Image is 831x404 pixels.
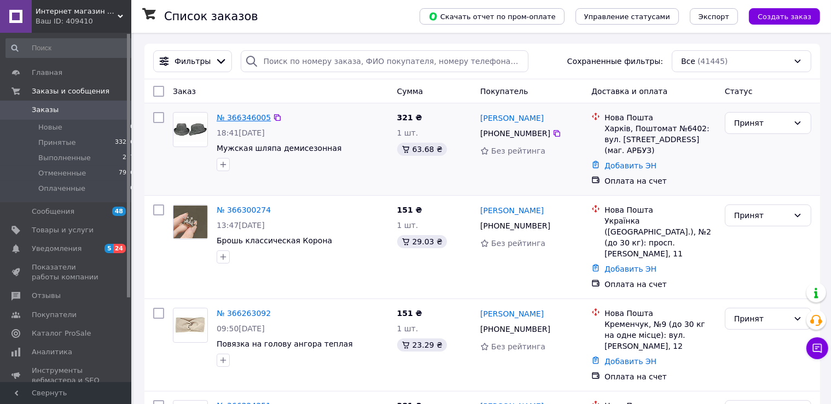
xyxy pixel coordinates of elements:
span: 1 шт. [397,324,419,333]
div: Кременчук, №9 (до 30 кг на одне місце): вул. [PERSON_NAME], 12 [605,319,716,352]
a: Добавить ЭН [605,265,656,273]
span: Покупатель [480,87,528,96]
div: Українка ([GEOGRAPHIC_DATA].), №2 (до 30 кг): просп. [PERSON_NAME], 11 [605,215,716,259]
span: Все [681,56,695,67]
span: 48 [112,207,126,216]
a: [PERSON_NAME] [480,308,544,319]
span: 151 ₴ [397,309,422,318]
div: 63.68 ₴ [397,143,447,156]
span: Новые [38,122,62,132]
div: 29.03 ₴ [397,235,447,248]
span: Скачать отчет по пром-оплате [428,11,556,21]
div: Принят [734,117,789,129]
div: Нова Пошта [605,308,716,319]
span: Принятые [38,138,76,148]
a: Мужская шляпа демисезонная [217,144,342,153]
span: Доставка и оплата [591,87,667,96]
a: Фото товару [173,112,208,147]
span: Показатели работы компании [32,262,101,282]
button: Чат с покупателем [806,337,828,359]
a: Повязка на голову ангора теплая [217,339,353,348]
span: Отмененные [38,168,86,178]
img: Фото товару [173,206,207,238]
span: Сумма [397,87,423,96]
button: Скачать отчет по пром-оплате [420,8,565,25]
div: [PHONE_NUMBER] [478,321,553,337]
span: Без рейтинга [491,147,545,155]
div: Оплата на счет [605,279,716,290]
span: Оплаченные [38,184,85,194]
a: № 366346005 [217,113,271,122]
span: Инструменты вебмастера и SEO [32,366,101,385]
a: Брошь классическая Корона [217,236,332,245]
span: 5 [104,244,113,253]
a: Фото товару [173,308,208,343]
a: № 366300274 [217,206,271,214]
button: Экспорт [690,8,738,25]
span: Сообщения [32,207,74,216]
a: Добавить ЭН [605,357,656,366]
span: 33226 [115,138,134,148]
a: № 366263092 [217,309,271,318]
span: Создать заказ [758,13,811,21]
span: (41445) [698,57,728,66]
a: Создать заказ [738,11,820,20]
span: 151 ₴ [397,206,422,214]
div: Нова Пошта [605,204,716,215]
div: [PHONE_NUMBER] [478,218,553,233]
a: [PERSON_NAME] [480,205,544,216]
span: 24 [113,244,126,253]
span: Статус [725,87,753,96]
span: 321 ₴ [397,113,422,122]
span: Покупатели [32,310,77,320]
span: 09:50[DATE] [217,324,265,333]
span: Фильтры [175,56,211,67]
span: Без рейтинга [491,239,545,248]
img: Фото товару [173,312,207,338]
span: Аналитика [32,347,72,357]
span: Главная [32,68,62,78]
span: 18:41[DATE] [217,128,265,137]
div: 23.29 ₴ [397,338,447,352]
span: Отзывы [32,291,61,301]
div: Принят [734,313,789,325]
div: Принят [734,209,789,221]
input: Поиск [5,38,135,58]
div: [PHONE_NUMBER] [478,126,553,141]
button: Создать заказ [749,8,820,25]
a: Фото товару [173,204,208,239]
div: Нова Пошта [605,112,716,123]
span: Управление статусами [584,13,670,21]
span: Интернет магазин сувениров Старик Хоттабыч [36,7,118,16]
span: Заказы [32,105,59,115]
span: Заказ [173,87,196,96]
div: Оплата на счет [605,371,716,382]
a: [PERSON_NAME] [480,113,544,124]
button: Управление статусами [576,8,679,25]
div: Ваш ID: 409410 [36,16,131,26]
div: Харків, Поштомат №6402: вул. [STREET_ADDRESS] (маг. АРБУЗ) [605,123,716,156]
span: 1 шт. [397,128,419,137]
span: Каталог ProSale [32,329,91,338]
img: Фото товару [173,117,207,143]
span: 7956 [119,168,134,178]
span: 13:47[DATE] [217,221,265,230]
span: Без рейтинга [491,342,545,351]
span: Сохраненные фильтры: [567,56,663,67]
span: 257 [123,153,134,163]
span: 6 [130,184,134,194]
span: 1 шт. [397,221,419,230]
span: 0 [130,122,134,132]
span: Заказы и сообщения [32,86,109,96]
h1: Список заказов [164,10,258,23]
span: Экспорт [699,13,729,21]
a: Добавить ЭН [605,161,656,170]
div: Оплата на счет [605,175,716,186]
input: Поиск по номеру заказа, ФИО покупателя, номеру телефона, Email, номеру накладной [241,50,528,72]
span: Товары и услуги [32,225,94,235]
span: Выполненные [38,153,91,163]
span: Уведомления [32,244,82,254]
